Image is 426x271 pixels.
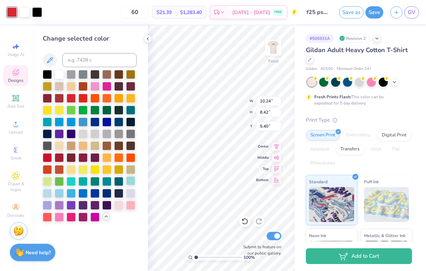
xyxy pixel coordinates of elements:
span: $1,283.40 [180,9,202,16]
span: Add Text [7,104,24,109]
div: Change selected color [43,34,137,43]
span: Greek [11,155,21,161]
label: Submit to feature on our public gallery. [239,244,281,256]
div: Screen Print [306,130,340,141]
span: Metallic & Glitter Ink [364,232,405,239]
span: GV [408,8,415,16]
a: GV [404,6,419,19]
span: 100 % [243,254,255,261]
span: Standard [309,178,328,185]
div: Embroidery [342,130,375,141]
span: Minimum Order: 24 + [337,66,372,72]
div: Digital Print [377,130,411,141]
img: Front [266,41,280,55]
span: $21.39 [157,9,172,16]
div: Front [268,58,279,64]
div: Vinyl [366,144,386,155]
img: Standard [309,187,354,222]
span: [DATE] - [DATE] [232,9,270,16]
input: Untitled Design [301,5,336,19]
span: Middle [256,155,269,160]
div: # 505931A [306,34,334,43]
div: Transfers [336,144,364,155]
strong: Fresh Prints Flash: [314,94,351,100]
div: This color can be expedited for 5 day delivery. [314,94,400,106]
button: Add to Cart [306,248,412,264]
div: Foil [388,144,404,155]
span: Center [256,144,269,149]
span: # G500 [321,66,333,72]
span: Clipart & logos [4,181,28,192]
span: Upload [9,129,23,135]
span: Decorate [7,213,24,218]
span: Bottom [256,178,269,183]
span: Designs [8,78,23,83]
div: Rhinestones [306,158,340,169]
div: Revision 2 [337,34,370,43]
span: Top [256,166,269,171]
button: Save [365,6,383,19]
input: – – [121,6,149,19]
strong: Need help? [26,249,51,256]
span: Puff Ink [364,178,379,185]
div: Applique [306,144,334,155]
button: Save as [339,6,364,19]
span: Neon Ink [309,232,326,239]
span: Image AI [8,52,24,57]
input: e.g. 7428 c [62,53,137,67]
div: Print Type [306,116,412,124]
span: Gildan [306,66,317,72]
span: Gildan Adult Heavy Cotton T-Shirt [306,46,408,54]
span: FREE [274,10,282,15]
img: Puff Ink [364,187,409,222]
